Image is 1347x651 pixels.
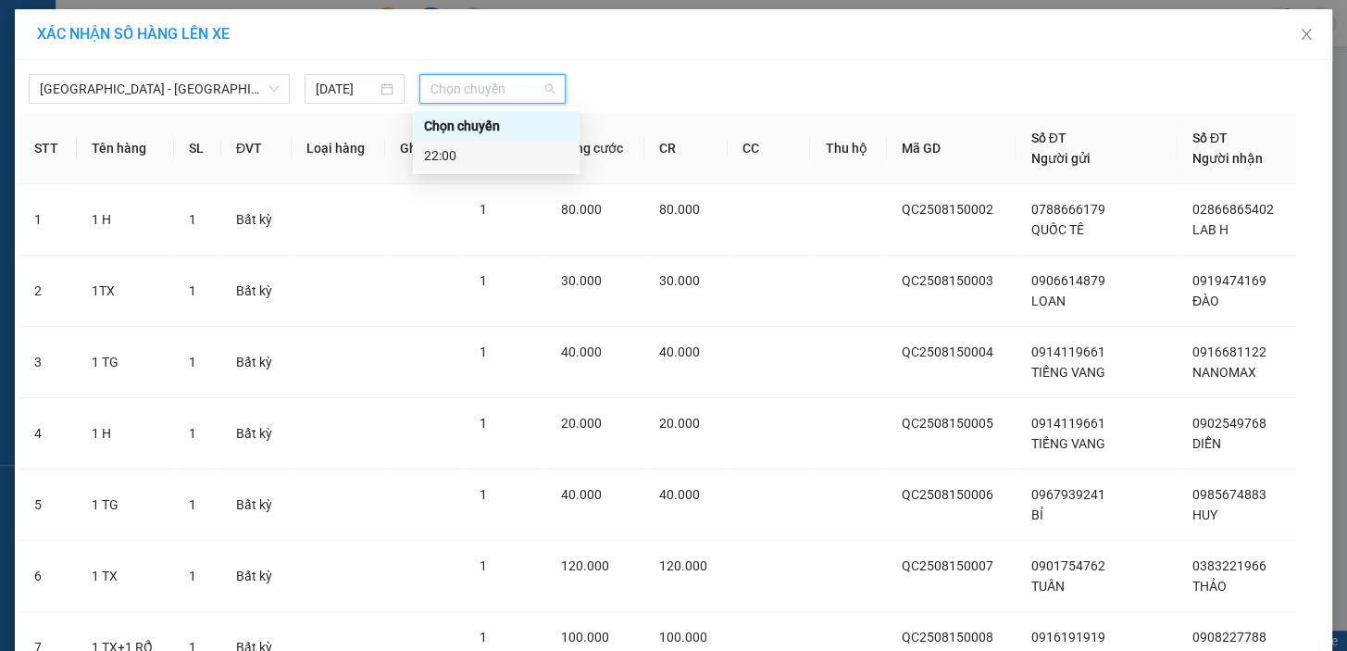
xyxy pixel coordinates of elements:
th: CR [644,113,728,184]
span: Chọn chuyến [430,75,555,103]
span: NANOMAX [1192,365,1256,380]
span: Số ĐT [1192,131,1228,145]
span: QC2508150005 [902,416,993,431]
td: 1 TG [77,469,174,541]
td: Bất kỳ [221,327,292,398]
td: 3 [19,327,77,398]
span: QC2508150003 [902,273,993,288]
span: close [1299,27,1314,42]
span: BỈ [1030,507,1042,522]
span: QC2508150002 [902,202,993,217]
span: 02866865402 [1192,202,1274,217]
span: 1 [189,569,196,583]
th: ĐVT [221,113,292,184]
span: 0967939241 [1030,487,1104,502]
span: 1 [480,630,487,645]
span: 0919474169 [1192,273,1266,288]
td: Bất kỳ [221,398,292,469]
span: 100.000 [659,630,707,645]
span: 1 [480,558,487,573]
b: [DOMAIN_NAME] [156,70,255,85]
span: 80.000 [659,202,700,217]
span: DIỄN [1192,436,1221,451]
span: 20.000 [561,416,602,431]
span: 0916191919 [1030,630,1104,645]
span: 1 [189,283,196,298]
span: TIẾNG VANG [1030,365,1104,380]
span: 0788666179 [1030,202,1104,217]
span: 0985674883 [1192,487,1266,502]
span: 1 [480,416,487,431]
th: STT [19,113,77,184]
td: 1 [19,184,77,256]
th: Mã GD [887,113,1016,184]
span: Nha Trang - Sài Gòn (Hàng hoá) [40,75,279,103]
span: 1 [189,426,196,441]
span: 30.000 [659,273,700,288]
span: 1 [480,202,487,217]
span: TIẾNG VANG [1030,436,1104,451]
span: ĐÀO [1192,294,1219,308]
span: 1 [189,212,196,227]
th: SL [174,113,221,184]
span: 0914119661 [1030,416,1104,431]
div: Chọn chuyến [413,111,580,141]
td: Bất kỳ [221,469,292,541]
span: 1 [480,344,487,359]
span: QC2508150004 [902,344,993,359]
span: XÁC NHẬN SỐ HÀNG LÊN XE [37,25,230,43]
input: 15/08/2025 [316,79,377,99]
span: QC2508150008 [902,630,993,645]
td: 4 [19,398,77,469]
span: 1 [189,497,196,512]
span: 40.000 [659,344,700,359]
span: TUẤN [1030,579,1064,594]
span: QC2508150006 [902,487,993,502]
span: LAB H [1192,222,1229,237]
th: Tên hàng [77,113,174,184]
div: Chọn chuyến [424,116,568,136]
span: 40.000 [561,344,602,359]
span: 30.000 [561,273,602,288]
span: 0906614879 [1030,273,1104,288]
span: 0383221966 [1192,558,1266,573]
td: Bất kỳ [221,256,292,327]
b: Phương Nam Express [23,119,102,239]
span: THẢO [1192,579,1227,594]
td: 1TX [77,256,174,327]
td: 1 H [77,184,174,256]
div: 22:00 [424,145,568,166]
span: LOAN [1030,294,1065,308]
td: Bất kỳ [221,184,292,256]
span: Người gửi [1030,151,1090,166]
th: Loại hàng [292,113,385,184]
span: 0901754762 [1030,558,1104,573]
th: Tổng cước [546,113,644,184]
span: 0916681122 [1192,344,1266,359]
span: 20.000 [659,416,700,431]
span: 40.000 [659,487,700,502]
span: 100.000 [561,630,609,645]
li: (c) 2017 [156,88,255,111]
span: 1 [480,487,487,502]
span: Số ĐT [1030,131,1066,145]
th: Ghi chú [385,113,464,184]
span: 120.000 [659,558,707,573]
span: QUỐC TÊ [1030,222,1083,237]
span: 1 [480,273,487,288]
span: HUY [1192,507,1217,522]
th: Thu hộ [810,113,886,184]
img: logo.jpg [201,23,245,68]
span: 40.000 [561,487,602,502]
span: 120.000 [561,558,609,573]
span: Người nhận [1192,151,1263,166]
td: 6 [19,541,77,612]
td: Bất kỳ [221,541,292,612]
span: 0908227788 [1192,630,1266,645]
b: Gửi khách hàng [114,27,183,114]
span: QC2508150007 [902,558,993,573]
span: 80.000 [561,202,602,217]
td: 2 [19,256,77,327]
td: 1 TG [77,327,174,398]
span: 1 [189,355,196,369]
